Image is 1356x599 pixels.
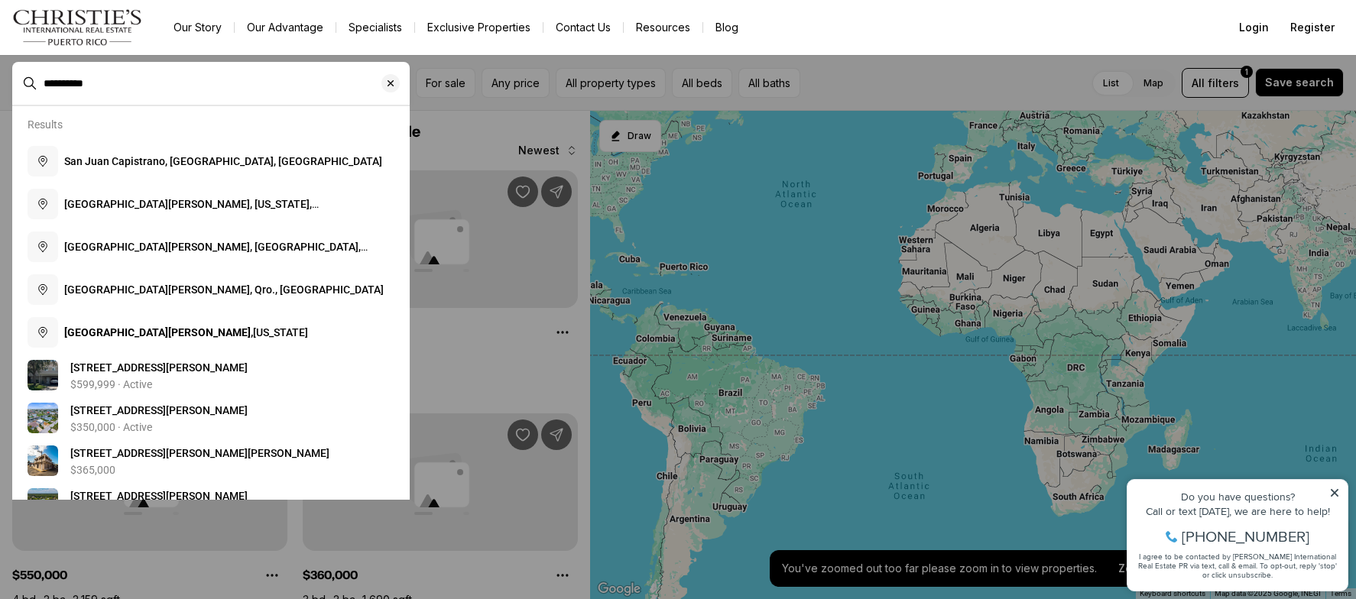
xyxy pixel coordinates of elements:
[70,421,152,433] p: $350,000 · Active
[70,490,248,502] span: [STREET_ADDRESS][PERSON_NAME]
[64,198,319,225] span: [GEOGRAPHIC_DATA][PERSON_NAME], [US_STATE], [GEOGRAPHIC_DATA]
[70,464,115,476] p: $365,000
[64,283,384,296] span: [GEOGRAPHIC_DATA][PERSON_NAME], Qro., [GEOGRAPHIC_DATA]
[235,17,336,38] a: Our Advantage
[543,17,623,38] button: Contact Us
[70,447,329,459] span: [STREET_ADDRESS][PERSON_NAME][PERSON_NAME]
[12,9,143,46] img: logo
[415,17,543,38] a: Exclusive Properties
[28,118,63,131] p: Results
[21,140,401,183] button: San Juan Capistrano, [GEOGRAPHIC_DATA], [GEOGRAPHIC_DATA]
[21,354,401,397] a: View details: 13825 SAN JUAN AVE
[1239,21,1269,34] span: Login
[1290,21,1335,34] span: Register
[16,49,221,60] div: Call or text [DATE], we are here to help!
[1281,12,1344,43] button: Register
[64,155,382,167] span: San Juan Capistrano, [GEOGRAPHIC_DATA], [GEOGRAPHIC_DATA]
[63,72,190,87] span: [PHONE_NUMBER]
[70,404,248,416] span: [STREET_ADDRESS][PERSON_NAME]
[70,378,152,390] p: $599,999 · Active
[64,326,253,338] b: [GEOGRAPHIC_DATA][PERSON_NAME],
[64,326,308,338] span: [US_STATE]
[703,17,751,38] a: Blog
[336,17,414,38] a: Specialists
[21,225,401,268] button: [GEOGRAPHIC_DATA][PERSON_NAME], [GEOGRAPHIC_DATA], [GEOGRAPHIC_DATA]
[70,361,248,374] span: [STREET_ADDRESS][PERSON_NAME]
[381,63,409,104] button: Clear search input
[21,482,401,525] a: View details: 5337 SAN JUAN DR
[624,17,702,38] a: Resources
[19,94,218,123] span: I agree to be contacted by [PERSON_NAME] International Real Estate PR via text, call & email. To ...
[21,311,401,354] button: [GEOGRAPHIC_DATA][PERSON_NAME],[US_STATE]
[161,17,234,38] a: Our Story
[1230,12,1278,43] button: Login
[21,439,401,482] a: View details: 754 SAN JUAN ST
[16,34,221,45] div: Do you have questions?
[21,268,401,311] button: [GEOGRAPHIC_DATA][PERSON_NAME], Qro., [GEOGRAPHIC_DATA]
[64,241,368,268] span: [GEOGRAPHIC_DATA][PERSON_NAME], [GEOGRAPHIC_DATA], [GEOGRAPHIC_DATA]
[21,397,401,439] a: View details: 13739 SAN JUAN AVE
[21,183,401,225] button: [GEOGRAPHIC_DATA][PERSON_NAME], [US_STATE], [GEOGRAPHIC_DATA]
